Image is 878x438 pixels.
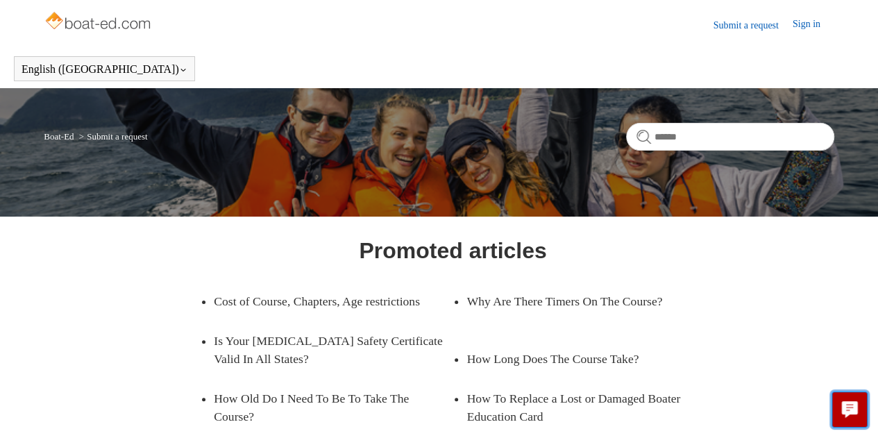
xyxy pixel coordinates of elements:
[214,321,453,379] a: Is Your [MEDICAL_DATA] Safety Certificate Valid In All States?
[831,391,868,428] button: Live chat
[214,282,432,321] a: Cost of Course, Chapters, Age restrictions
[214,379,432,437] a: How Old Do I Need To Be To Take The Course?
[359,234,546,267] h1: Promoted articles
[44,131,74,142] a: Boat-Ed
[793,17,834,33] a: Sign in
[76,131,148,142] li: Submit a request
[44,8,154,36] img: Boat-Ed Help Center home page
[466,379,705,437] a: How To Replace a Lost or Damaged Boater Education Card
[714,18,793,33] a: Submit a request
[626,123,834,151] input: Search
[466,339,684,378] a: How Long Does The Course Take?
[44,131,76,142] li: Boat-Ed
[22,63,187,76] button: English ([GEOGRAPHIC_DATA])
[466,282,684,321] a: Why Are There Timers On The Course?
